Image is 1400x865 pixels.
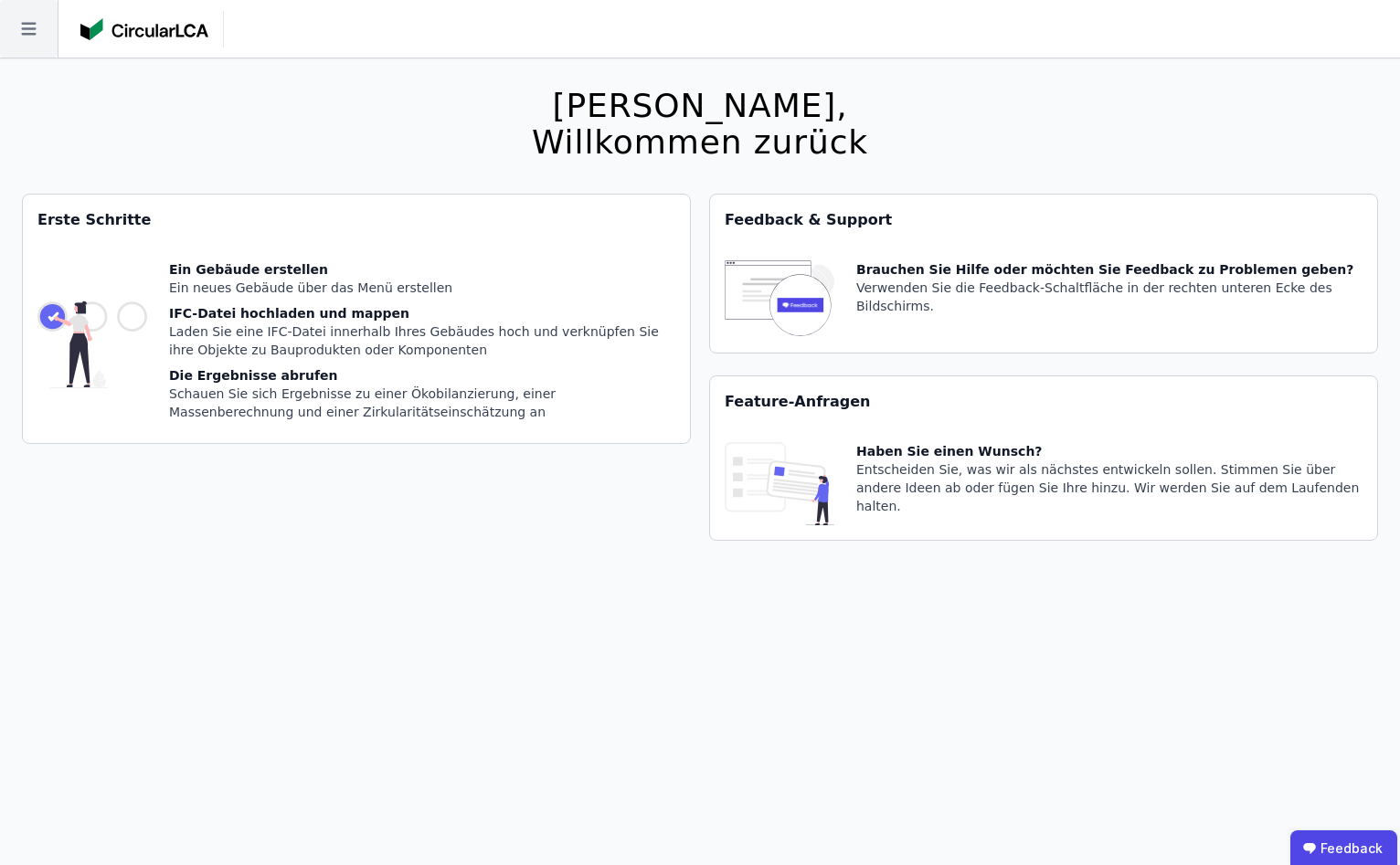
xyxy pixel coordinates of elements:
div: Schauen Sie sich Ergebnisse zu einer Ökobilanzierung, einer Massenberechnung und einer Zirkularit... [169,385,675,421]
div: IFC-Datei hochladen und mappen [169,304,675,322]
img: Concular [80,18,208,40]
div: Haben Sie einen Wunsch? [856,442,1363,460]
div: Feedback & Support [710,195,1377,246]
div: Feature-Anfragen [710,376,1377,427]
div: Die Ergebnisse abrufen [169,366,675,385]
div: Verwenden Sie die Feedback-Schaltfläche in der rechten unteren Ecke des Bildschirms. [856,279,1363,315]
div: Willkommen zurück [532,124,868,161]
img: getting_started_tile-DrF_GRSv.svg [37,260,147,428]
div: Ein Gebäude erstellen [169,260,675,279]
div: Erste Schritte [23,195,690,246]
div: Brauchen Sie Hilfe oder möchten Sie Feedback zu Problemen geben? [856,260,1363,279]
img: feature_request_tile-UiXE1qGU.svg [725,442,834,525]
div: Laden Sie eine IFC-Datei innerhalb Ihres Gebäudes hoch und verknüpfen Sie ihre Objekte zu Bauprod... [169,322,675,359]
div: [PERSON_NAME], [532,88,868,124]
div: Ein neues Gebäude über das Menü erstellen [169,279,675,297]
div: Entscheiden Sie, was wir als nächstes entwickeln sollen. Stimmen Sie über andere Ideen ab oder fü... [856,460,1363,515]
img: feedback-icon-HCTs5lye.svg [725,260,834,338]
